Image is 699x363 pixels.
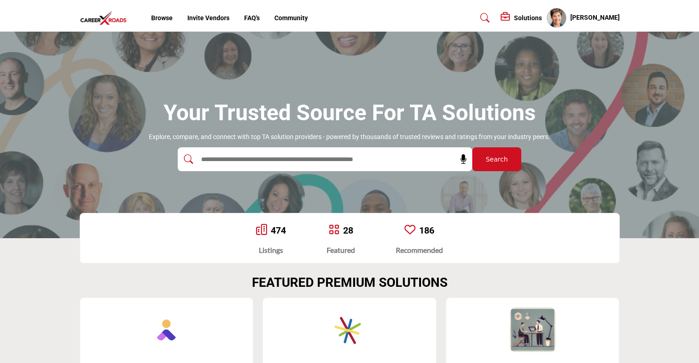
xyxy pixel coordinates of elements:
div: Solutions [501,12,542,23]
h1: Your Trusted Source for TA Solutions [164,99,536,127]
button: Search [472,147,521,171]
img: Greenhouse [510,307,556,353]
a: 186 [419,225,434,236]
div: Recommended [396,245,443,256]
a: Go to Recommended [404,224,415,237]
div: Listings [256,245,286,256]
a: Search [471,11,496,25]
h5: [PERSON_NAME] [570,13,620,22]
span: Search [486,155,508,164]
h2: FEATURED PREMIUM SOLUTIONS [252,275,448,290]
div: Featured [327,245,355,256]
img: SparcStart [327,307,372,353]
a: Go to Featured [328,224,339,237]
img: Site Logo [80,11,132,26]
img: Compa [143,307,189,353]
a: FAQ's [244,14,260,22]
a: Invite Vendors [187,14,229,22]
a: 474 [271,225,286,236]
a: Browse [151,14,173,22]
a: 28 [343,225,353,236]
button: Show hide supplier dropdown [546,8,567,28]
p: Explore, compare, and connect with top TA solution providers - powered by thousands of trusted re... [149,133,550,142]
a: Community [274,14,308,22]
h5: Solutions [514,14,542,22]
